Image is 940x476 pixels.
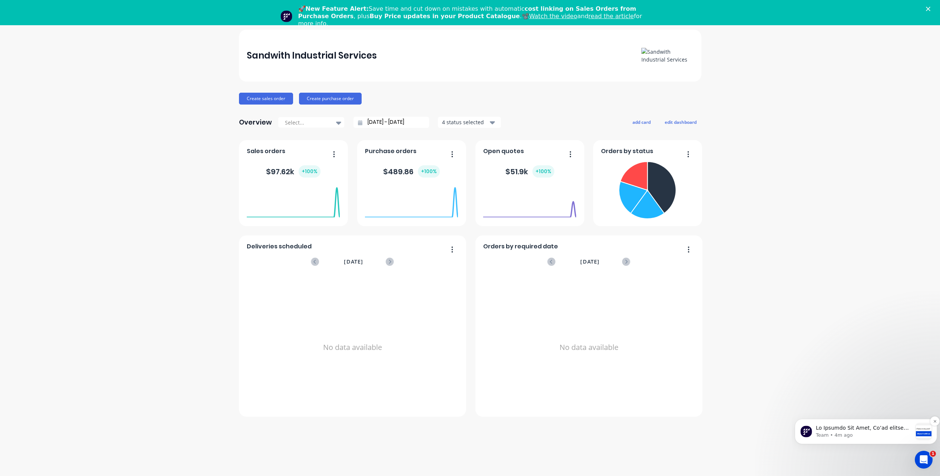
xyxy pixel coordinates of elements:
[298,5,636,20] b: cost linking on Sales Orders from Purchase Orders
[370,13,520,20] b: Buy Price updates in your Product Catalogue
[483,275,694,419] div: No data available
[266,165,320,178] div: $ 97.62k
[483,147,524,156] span: Open quotes
[926,7,933,11] div: Close
[24,28,120,34] p: Message from Team, sent 4m ago
[280,10,292,22] img: Profile image for Team
[418,165,440,178] div: + 100 %
[299,93,362,105] button: Create purchase order
[24,21,120,358] span: Lo Ipsumdo Sit Amet, Co’ad elitse doe temp incididu utlabor etdolorem al enim admi veniamqu nos e...
[438,117,501,128] button: 4 status selected
[601,147,653,156] span: Orders by status
[483,242,558,251] span: Orders by required date
[247,147,285,156] span: Sales orders
[138,12,148,22] button: Dismiss notification
[247,275,458,419] div: No data available
[383,165,440,178] div: $ 489.86
[247,48,377,63] div: Sandwith Industrial Services
[628,117,655,127] button: add card
[915,451,933,469] iframe: Intercom live chat
[365,147,416,156] span: Purchase orders
[792,404,940,456] iframe: Intercom notifications message
[299,165,320,178] div: + 100 %
[442,118,489,126] div: 4 status selected
[588,13,634,20] a: read the article
[930,451,936,457] span: 1
[306,5,369,12] b: New Feature Alert:
[247,242,312,251] span: Deliveries scheduled
[239,93,293,105] button: Create sales order
[298,5,648,27] div: 🚀 Save time and cut down on mistakes with automatic , plus .📽️ and for more info.
[580,258,599,266] span: [DATE]
[532,165,554,178] div: + 100 %
[660,117,701,127] button: edit dashboard
[641,48,693,63] img: Sandwith Industrial Services
[505,165,554,178] div: $ 51.9k
[529,13,577,20] a: Watch the video
[239,115,272,130] div: Overview
[344,258,363,266] span: [DATE]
